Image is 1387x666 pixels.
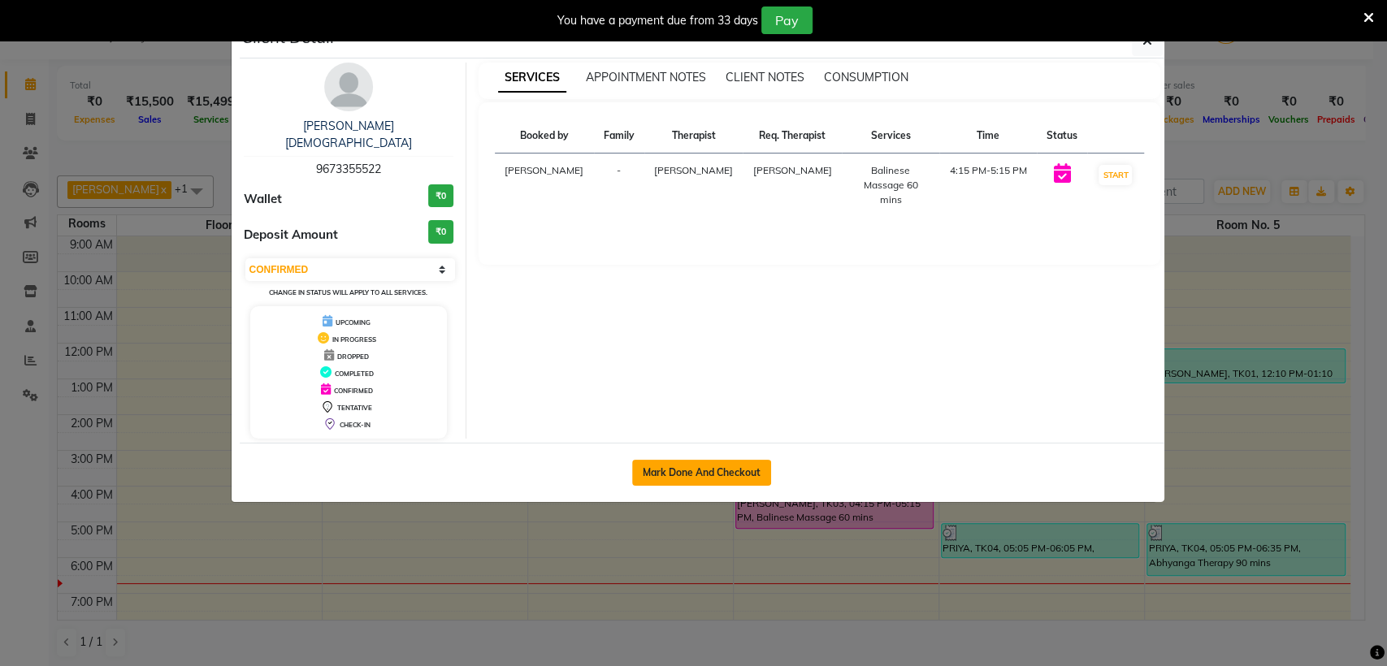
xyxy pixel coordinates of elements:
button: START [1099,165,1132,185]
span: [PERSON_NAME] [753,164,832,176]
th: Status [1037,119,1087,154]
span: IN PROGRESS [332,335,376,344]
h3: ₹0 [428,184,453,208]
span: UPCOMING [336,318,371,327]
th: Booked by [495,119,594,154]
span: [PERSON_NAME] [654,164,733,176]
div: You have a payment due from 33 days [557,12,758,29]
span: CONSUMPTION [824,70,908,84]
span: CLIENT NOTES [726,70,804,84]
th: Req. Therapist [743,119,842,154]
th: Time [939,119,1037,154]
button: Pay [761,6,813,34]
span: 9673355522 [316,162,381,176]
span: CONFIRMED [334,387,373,395]
small: Change in status will apply to all services. [269,288,427,296]
a: [PERSON_NAME][DEMOGRAPHIC_DATA] [285,119,412,150]
span: DROPPED [337,352,369,361]
span: CHECK-IN [340,421,371,429]
th: Therapist [644,119,743,154]
img: avatar [324,63,373,111]
span: COMPLETED [335,370,374,378]
span: Deposit Amount [244,226,338,244]
span: SERVICES [498,63,566,93]
th: Services [842,119,940,154]
h3: ₹0 [428,220,453,244]
button: Mark Done And Checkout [632,460,771,486]
span: APPOINTMENT NOTES [586,70,706,84]
div: Balinese Massage 60 mins [852,163,930,207]
span: Wallet [244,190,282,209]
td: [PERSON_NAME] [495,154,594,218]
span: TENTATIVE [337,404,372,412]
td: 4:15 PM-5:15 PM [939,154,1037,218]
th: Family [594,119,644,154]
td: - [594,154,644,218]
